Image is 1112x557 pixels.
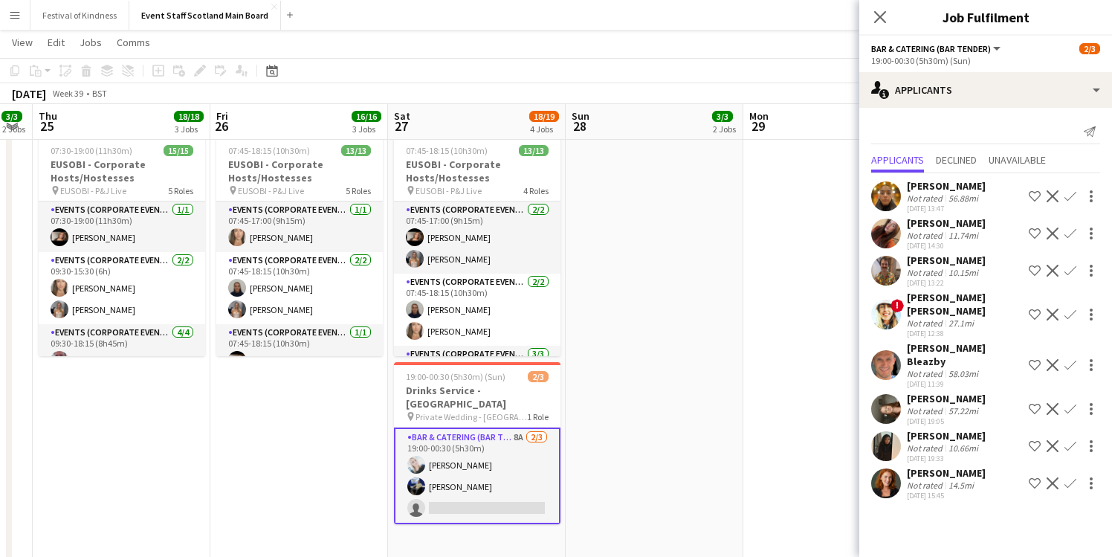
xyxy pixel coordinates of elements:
span: 26 [214,117,228,135]
a: Edit [42,33,71,52]
div: Not rated [907,368,945,379]
div: Not rated [907,193,945,204]
span: Private Wedding - [GEOGRAPHIC_DATA] [416,411,527,422]
span: 19:00-00:30 (5h30m) (Sun) [406,371,505,382]
h3: Job Fulfilment [859,7,1112,27]
div: 27.1mi [945,318,977,329]
h3: EUSOBI - Corporate Hosts/Hostesses [39,158,205,184]
span: EUSOBI - P&J Live [60,185,126,196]
div: [DATE] 15:45 [907,491,986,500]
span: Sat [394,109,410,123]
app-job-card: 07:30-19:00 (11h30m)15/15EUSOBI - Corporate Hosts/Hostesses EUSOBI - P&J Live5 RolesEvents (Corpo... [39,136,205,356]
app-card-role: Events (Corporate Event Staff)2/209:30-15:30 (6h)[PERSON_NAME][PERSON_NAME] [39,252,205,324]
span: 07:45-18:15 (10h30m) [406,145,488,156]
span: View [12,36,33,49]
span: 5 Roles [346,185,371,196]
div: [DATE] 14:30 [907,241,986,251]
span: 15/15 [164,145,193,156]
a: View [6,33,39,52]
app-card-role: Events (Corporate Event Staff)2/207:45-17:00 (9h15m)[PERSON_NAME][PERSON_NAME] [394,202,560,274]
div: [PERSON_NAME] [907,392,986,405]
app-job-card: 07:45-18:15 (10h30m)13/13EUSOBI - Corporate Hosts/Hostesses EUSOBI - P&J Live4 RolesEvents (Corpo... [394,136,560,356]
button: Bar & Catering (Bar Tender) [871,43,1003,54]
app-job-card: 19:00-00:30 (5h30m) (Sun)2/3Drinks Service - [GEOGRAPHIC_DATA] Private Wedding - [GEOGRAPHIC_DATA... [394,362,560,524]
div: [PERSON_NAME] [PERSON_NAME] [907,291,1023,318]
span: Jobs [80,36,102,49]
div: 19:00-00:30 (5h30m) (Sun) [871,55,1100,66]
span: Comms [117,36,150,49]
span: Edit [48,36,65,49]
span: Thu [39,109,57,123]
div: [DATE] 19:05 [907,416,986,426]
span: Mon [749,109,769,123]
div: [PERSON_NAME] [907,179,986,193]
div: [DATE] 12:38 [907,329,1023,338]
button: Festival of Kindness [30,1,129,30]
div: 2 Jobs [2,123,25,135]
span: 16/16 [352,111,381,122]
div: 57.22mi [945,405,981,416]
span: 2/3 [1079,43,1100,54]
div: Applicants [859,72,1112,108]
span: 18/18 [174,111,204,122]
app-card-role: Events (Corporate Event Staff)1/107:45-17:00 (9h15m)[PERSON_NAME] [216,202,383,252]
div: [DATE] [12,86,46,101]
h3: EUSOBI - Corporate Hosts/Hostesses [216,158,383,184]
app-card-role: Events (Corporate Event Staff)1/107:45-18:15 (10h30m)[PERSON_NAME] [216,324,383,375]
div: BST [92,88,107,99]
span: 29 [747,117,769,135]
span: EUSOBI - P&J Live [416,185,482,196]
span: Applicants [871,155,924,165]
span: 07:45-18:15 (10h30m) [228,145,310,156]
span: 27 [392,117,410,135]
span: 5 Roles [168,185,193,196]
app-card-role: Events (Corporate Event Staff)2/207:45-18:15 (10h30m)[PERSON_NAME][PERSON_NAME] [394,274,560,346]
span: 3/3 [712,111,733,122]
div: [PERSON_NAME] [907,466,986,480]
div: Not rated [907,442,945,454]
app-card-role: Events (Corporate Event Staff)1/107:30-19:00 (11h30m)[PERSON_NAME] [39,202,205,252]
app-card-role: Events (Corporate Event Staff)2/207:45-18:15 (10h30m)[PERSON_NAME][PERSON_NAME] [216,252,383,324]
div: Not rated [907,318,945,329]
div: Not rated [907,230,945,241]
div: Not rated [907,267,945,278]
a: Comms [111,33,156,52]
div: 3 Jobs [352,123,381,135]
h3: EUSOBI - Corporate Hosts/Hostesses [394,158,560,184]
span: Sun [572,109,589,123]
span: 3/3 [1,111,22,122]
span: EUSOBI - P&J Live [238,185,304,196]
span: Declined [936,155,977,165]
span: Week 39 [49,88,86,99]
span: Fri [216,109,228,123]
span: ! [890,299,904,312]
div: Not rated [907,480,945,491]
div: 4 Jobs [530,123,558,135]
span: 13/13 [519,145,549,156]
div: [DATE] 13:47 [907,204,986,213]
div: 3 Jobs [175,123,203,135]
div: 58.03mi [945,368,981,379]
span: 1 Role [527,411,549,422]
div: 2 Jobs [713,123,736,135]
span: Unavailable [989,155,1046,165]
div: [PERSON_NAME] [907,216,986,230]
div: 10.66mi [945,442,981,454]
div: [DATE] 11:39 [907,379,1023,389]
app-card-role: Events (Corporate Event Staff)3/3 [394,346,560,444]
div: [PERSON_NAME] [907,254,986,267]
app-card-role: Bar & Catering (Bar Tender)8A2/319:00-00:30 (5h30m)[PERSON_NAME][PERSON_NAME] [394,428,560,524]
span: 13/13 [341,145,371,156]
div: 56.88mi [945,193,981,204]
span: 4 Roles [523,185,549,196]
h3: Drinks Service - [GEOGRAPHIC_DATA] [394,384,560,410]
div: 10.15mi [945,267,981,278]
div: 14.5mi [945,480,977,491]
app-job-card: 07:45-18:15 (10h30m)13/13EUSOBI - Corporate Hosts/Hostesses EUSOBI - P&J Live5 RolesEvents (Corpo... [216,136,383,356]
span: 25 [36,117,57,135]
button: Event Staff Scotland Main Board [129,1,281,30]
app-card-role: Events (Corporate Event Staff)4/409:30-18:15 (8h45m)[PERSON_NAME] [39,324,205,440]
